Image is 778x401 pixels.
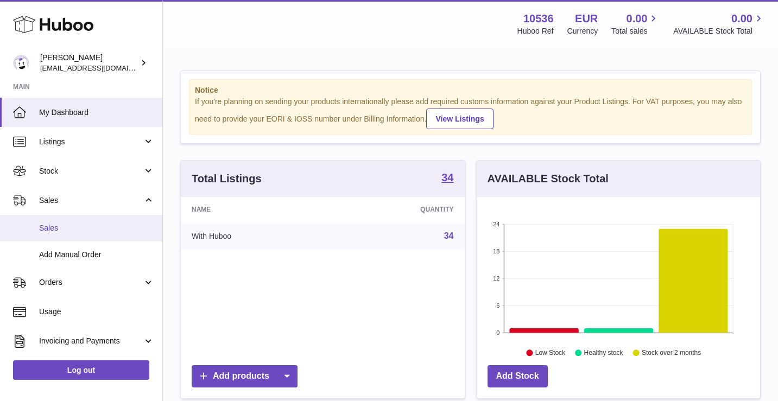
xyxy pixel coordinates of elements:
div: Huboo Ref [517,26,554,36]
span: Total sales [611,26,660,36]
h3: AVAILABLE Stock Total [488,171,609,186]
a: 0.00 AVAILABLE Stock Total [673,11,765,36]
span: AVAILABLE Stock Total [673,26,765,36]
text: Low Stock [535,349,565,357]
a: 34 [441,172,453,185]
span: Listings [39,137,143,147]
text: Stock over 2 months [642,349,701,357]
div: Currency [567,26,598,36]
text: 12 [493,275,499,282]
a: 34 [444,231,454,240]
strong: Notice [195,85,746,96]
span: Sales [39,223,154,233]
a: 0.00 Total sales [611,11,660,36]
img: riberoyepescamila@hotmail.com [13,55,29,71]
text: Healthy stock [584,349,623,357]
span: 0.00 [627,11,648,26]
th: Name [181,197,331,222]
span: [EMAIL_ADDRESS][DOMAIN_NAME] [40,63,160,72]
div: [PERSON_NAME] [40,53,138,73]
span: Stock [39,166,143,176]
td: With Huboo [181,222,331,250]
text: 18 [493,248,499,254]
a: Add Stock [488,365,548,387]
strong: 10536 [523,11,554,26]
a: View Listings [426,109,493,129]
th: Quantity [331,197,465,222]
span: 0.00 [731,11,752,26]
div: If you're planning on sending your products internationally please add required customs informati... [195,97,746,129]
a: Log out [13,360,149,380]
span: Orders [39,277,143,288]
span: Add Manual Order [39,250,154,260]
span: Invoicing and Payments [39,336,143,346]
strong: EUR [575,11,598,26]
span: Usage [39,307,154,317]
h3: Total Listings [192,171,262,186]
text: 0 [496,329,499,336]
text: 6 [496,302,499,309]
span: Sales [39,195,143,206]
span: My Dashboard [39,107,154,118]
strong: 34 [441,172,453,183]
a: Add products [192,365,298,387]
text: 24 [493,221,499,227]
